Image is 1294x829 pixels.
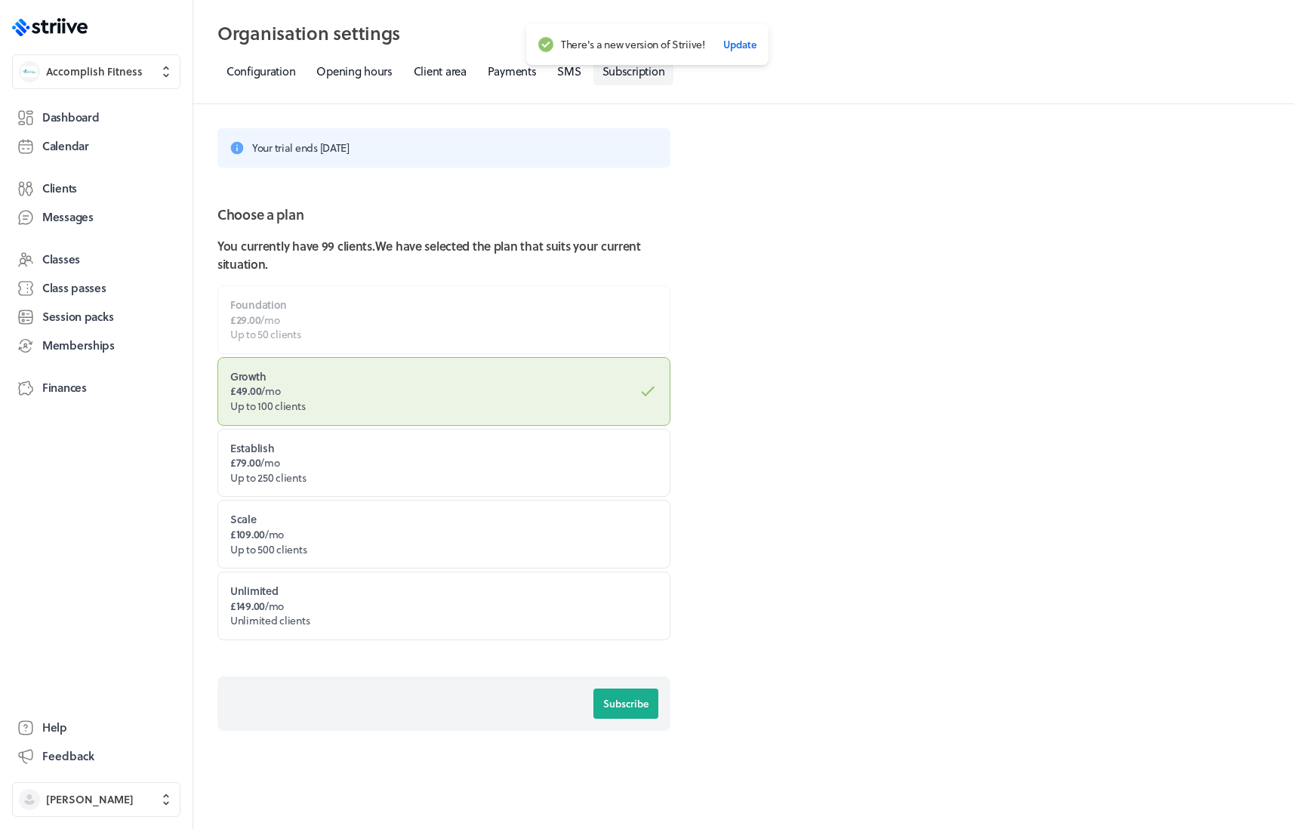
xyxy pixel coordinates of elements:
[230,511,257,527] strong: Scale
[12,275,180,302] a: Class passes
[548,57,590,85] a: SMS
[42,138,89,154] span: Calendar
[217,18,1270,48] h2: Organisation settings
[230,598,265,614] span: £149.00
[230,383,281,399] span: /mo
[12,54,180,89] button: Accomplish FitnessAccomplish Fitness
[42,109,99,125] span: Dashboard
[12,782,180,817] button: [PERSON_NAME]
[230,612,310,628] span: Unlimited clients
[42,209,94,225] span: Messages
[230,297,287,313] strong: Foundation
[230,470,306,485] span: Up to 250 clients
[42,380,87,396] span: Finances
[230,326,301,342] span: Up to 50 clients
[12,304,180,331] a: Session packs
[230,541,307,557] span: Up to 500 clients
[12,204,180,231] a: Messages
[230,455,260,470] span: £79.00
[42,748,94,764] span: Feedback
[12,714,180,741] a: Help
[230,440,274,456] strong: Establish
[42,280,106,296] span: Class passes
[252,140,658,156] h3: Your trial ends [DATE]
[12,246,180,273] a: Classes
[561,38,705,51] span: There's a new version of Striive!
[230,383,261,399] span: £49.00
[217,57,1270,85] nav: Tabs
[479,57,546,85] a: Payments
[12,332,180,359] a: Memberships
[42,337,115,353] span: Memberships
[230,368,266,384] strong: Growth
[12,133,180,160] a: Calendar
[46,64,143,79] span: Accomplish Fitness
[230,598,284,614] span: /mo
[217,237,670,273] p: You currently have 99 clients . We have selected the plan that suits your current situation.
[12,104,180,131] a: Dashboard
[593,57,674,85] a: Subscription
[405,57,476,85] a: Client area
[12,743,180,770] button: Feedback
[230,455,280,470] span: /mo
[12,175,180,202] a: Clients
[230,526,284,542] span: /mo
[42,720,67,735] span: Help
[230,312,260,328] span: £29.00
[603,697,649,710] span: Subscribe
[722,33,756,56] button: Update
[230,312,280,328] span: /mo
[12,374,180,402] a: Finances
[722,38,756,51] span: Update
[593,689,658,719] button: Subscribe
[217,204,670,225] h2: Choose a plan
[230,398,305,414] span: Up to 100 clients
[1250,785,1286,821] iframe: gist-messenger-bubble-iframe
[230,526,265,542] span: £109.00
[217,57,304,85] a: Configuration
[19,61,40,82] img: Accomplish Fitness
[307,57,401,85] a: Opening hours
[42,309,113,325] span: Session packs
[46,792,134,807] span: [PERSON_NAME]
[42,180,77,196] span: Clients
[230,583,278,599] strong: Unlimited
[42,251,80,267] span: Classes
